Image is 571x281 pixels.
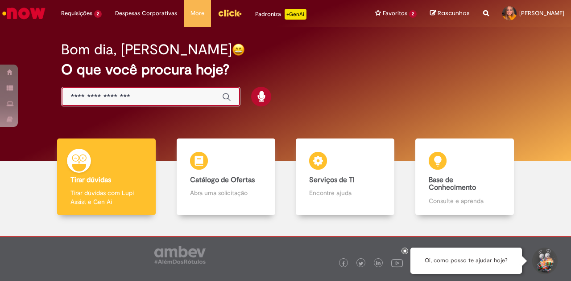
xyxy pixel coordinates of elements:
h2: O que você procura hoje? [61,62,509,77]
a: Serviços de TI Encontre ajuda [285,138,405,216]
img: happy-face.png [232,43,245,56]
span: More [190,9,204,18]
b: Tirar dúvidas [70,175,111,184]
img: logo_footer_twitter.png [359,261,363,266]
b: Serviços de TI [309,175,355,184]
span: Requisições [61,9,92,18]
a: Catálogo de Ofertas Abra uma solicitação [166,138,286,216]
button: Iniciar Conversa de Suporte [531,248,558,274]
img: ServiceNow [1,4,47,22]
span: 2 [94,10,102,18]
span: Despesas Corporativas [115,9,177,18]
span: [PERSON_NAME] [519,9,564,17]
b: Catálogo de Ofertas [190,175,255,184]
img: logo_footer_ambev_rotulo_gray.png [154,246,206,264]
p: Encontre ajuda [309,188,381,197]
p: Abra uma solicitação [190,188,262,197]
img: logo_footer_youtube.png [391,257,403,269]
h2: Bom dia, [PERSON_NAME] [61,42,232,57]
img: logo_footer_facebook.png [341,261,346,266]
a: Base de Conhecimento Consulte e aprenda [405,138,525,216]
img: click_logo_yellow_360x200.png [218,6,242,20]
a: Rascunhos [430,9,470,18]
span: Rascunhos [438,9,470,17]
p: Consulte e aprenda [429,196,501,205]
b: Base de Conhecimento [429,175,476,192]
p: +GenAi [285,9,306,20]
div: Padroniza [255,9,306,20]
span: Favoritos [383,9,407,18]
div: Oi, como posso te ajudar hoje? [410,248,522,274]
span: 2 [409,10,417,18]
a: Tirar dúvidas Tirar dúvidas com Lupi Assist e Gen Ai [47,138,166,216]
p: Tirar dúvidas com Lupi Assist e Gen Ai [70,188,142,206]
img: logo_footer_linkedin.png [376,261,381,266]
